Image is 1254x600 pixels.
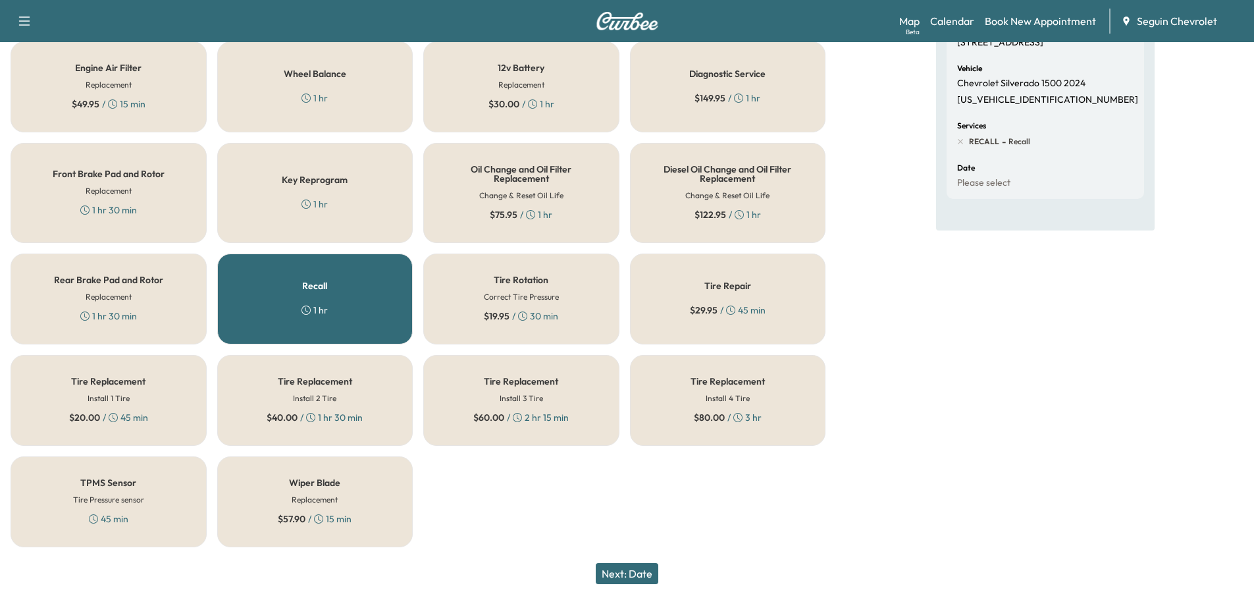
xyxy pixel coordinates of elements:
[596,563,658,584] button: Next: Date
[957,65,982,72] h6: Vehicle
[484,377,558,386] h5: Tire Replacement
[284,69,346,78] h5: Wheel Balance
[72,97,145,111] div: / 15 min
[80,204,137,217] div: 1 hr 30 min
[906,27,920,37] div: Beta
[473,411,569,424] div: / 2 hr 15 min
[89,512,128,526] div: 45 min
[1006,136,1030,147] span: Recall
[1137,13,1217,29] span: Seguin Chevrolet
[494,275,548,285] h5: Tire Rotation
[899,13,920,29] a: MapBeta
[80,478,136,487] h5: TPMS Sensor
[293,393,336,404] h6: Install 2 Tire
[690,304,766,317] div: / 45 min
[694,92,760,105] div: / 1 hr
[282,175,348,184] h5: Key Reprogram
[694,208,761,221] div: / 1 hr
[685,190,770,202] h6: Change & Reset Oil Life
[278,512,352,526] div: / 15 min
[301,92,328,105] div: 1 hr
[488,97,554,111] div: / 1 hr
[957,94,1138,106] p: [US_VEHICLE_IDENTIFICATION_NUMBER]
[484,291,559,303] h6: Correct Tire Pressure
[301,198,328,211] div: 1 hr
[86,79,132,91] h6: Replacement
[957,78,1085,90] p: Chevrolet Silverado 1500 2024
[278,377,352,386] h5: Tire Replacement
[694,411,762,424] div: / 3 hr
[75,63,142,72] h5: Engine Air Filter
[72,97,99,111] span: $ 49.95
[596,12,659,30] img: Curbee Logo
[445,165,598,183] h5: Oil Change and Oil Filter Replacement
[484,310,509,323] span: $ 19.95
[694,208,726,221] span: $ 122.95
[490,208,517,221] span: $ 75.95
[498,79,544,91] h6: Replacement
[88,393,130,404] h6: Install 1 Tire
[71,377,145,386] h5: Tire Replacement
[957,122,986,130] h6: Services
[479,190,563,202] h6: Change & Reset Oil Life
[53,169,165,178] h5: Front Brake Pad and Rotor
[694,411,725,424] span: $ 80.00
[69,411,100,424] span: $ 20.00
[80,310,137,323] div: 1 hr 30 min
[999,135,1006,148] span: -
[54,275,163,285] h5: Rear Brake Pad and Rotor
[500,393,543,404] h6: Install 3 Tire
[302,281,327,290] h5: Recall
[691,377,765,386] h5: Tire Replacement
[69,411,148,424] div: / 45 min
[957,37,1043,49] p: [STREET_ADDRESS]
[498,63,544,72] h5: 12v Battery
[689,69,766,78] h5: Diagnostic Service
[985,13,1096,29] a: Book New Appointment
[930,13,974,29] a: Calendar
[706,393,750,404] h6: Install 4 Tire
[86,291,132,303] h6: Replacement
[690,304,718,317] span: $ 29.95
[957,164,975,172] h6: Date
[490,208,552,221] div: / 1 hr
[969,136,999,147] span: RECALL
[73,494,144,506] h6: Tire Pressure sensor
[488,97,519,111] span: $ 30.00
[289,478,340,487] h5: Wiper Blade
[86,185,132,197] h6: Replacement
[292,494,338,506] h6: Replacement
[694,92,725,105] span: $ 149.95
[704,281,751,290] h5: Tire Repair
[301,304,328,317] div: 1 hr
[652,165,804,183] h5: Diesel Oil Change and Oil Filter Replacement
[484,310,558,323] div: / 30 min
[957,177,1010,189] p: Please select
[473,411,504,424] span: $ 60.00
[278,512,305,526] span: $ 57.90
[267,411,298,424] span: $ 40.00
[267,411,363,424] div: / 1 hr 30 min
